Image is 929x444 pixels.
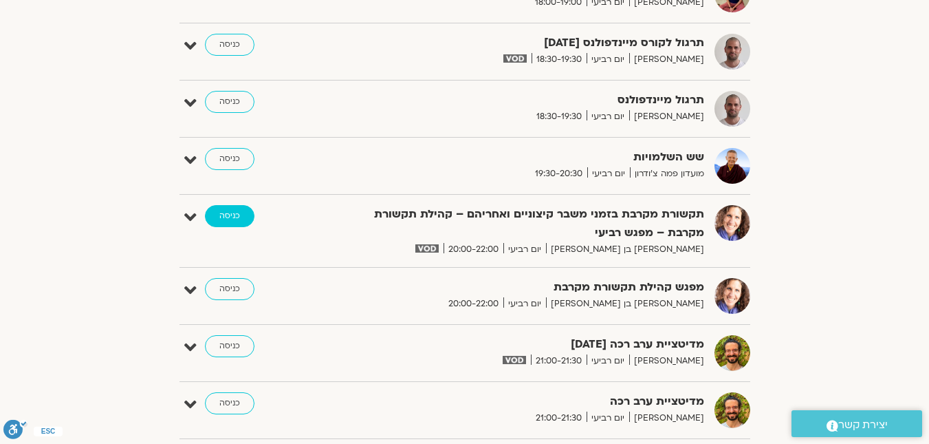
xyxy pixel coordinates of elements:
span: [PERSON_NAME] [629,52,704,67]
img: vodicon [415,244,438,253]
a: כניסה [205,205,254,227]
span: 20:00-22:00 [444,297,503,311]
span: 18:30-19:30 [532,109,587,124]
a: כניסה [205,335,254,357]
img: vodicon [503,356,525,364]
strong: מדיטציית ערב רכה [DATE] [367,335,704,354]
span: יצירת קשר [838,416,888,434]
span: [PERSON_NAME] בן [PERSON_NAME] [546,297,704,311]
span: 19:30-20:30 [530,167,587,181]
span: 21:00-21:30 [531,354,587,368]
strong: מדיטציית ערב רכה [367,392,704,411]
span: [PERSON_NAME] [629,354,704,368]
span: [PERSON_NAME] [629,411,704,425]
strong: מפגש קהילת תקשורת מקרבת [367,278,704,297]
span: 21:00-21:30 [531,411,587,425]
span: יום רביעי [587,411,629,425]
span: יום רביעי [587,109,629,124]
strong: תרגול לקורס מיינדפולנס [DATE] [367,34,704,52]
span: 20:00-22:00 [444,242,503,257]
span: יום רביעי [503,297,546,311]
a: יצירת קשר [791,410,922,437]
strong: שש השלמויות [367,148,704,167]
a: כניסה [205,91,254,113]
img: vodicon [503,54,526,63]
a: כניסה [205,278,254,300]
span: יום רביעי [587,354,629,368]
span: יום רביעי [587,52,629,67]
span: [PERSON_NAME] בן [PERSON_NAME] [546,242,704,257]
span: יום רביעי [503,242,546,257]
strong: תקשורת מקרבת בזמני משבר קיצוניים ואחריהם – קהילת תקשורת מקרבת – מפגש רביעי [367,205,704,242]
a: כניסה [205,392,254,414]
span: יום רביעי [587,167,630,181]
span: [PERSON_NAME] [629,109,704,124]
strong: תרגול מיינדפולנס [367,91,704,109]
span: מועדון פמה צ'ודרון [630,167,704,181]
a: כניסה [205,148,254,170]
a: כניסה [205,34,254,56]
span: 18:30-19:30 [532,52,587,67]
